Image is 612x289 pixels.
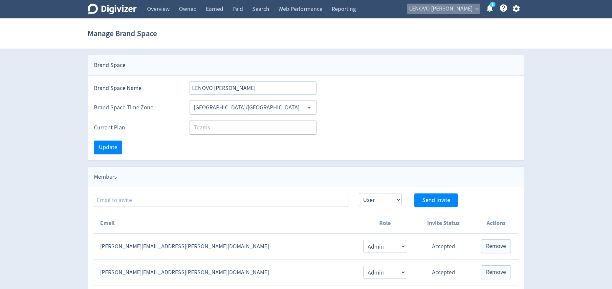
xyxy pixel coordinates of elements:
span: expand_more [474,6,480,12]
input: Email to invite [94,194,348,207]
td: [PERSON_NAME][EMAIL_ADDRESS][PERSON_NAME][DOMAIN_NAME] [94,233,357,259]
label: Brand Space Name [94,84,179,92]
button: LENOVO [PERSON_NAME] [407,4,480,14]
span: Update [99,144,117,150]
button: Remove [481,239,511,253]
a: 5 [490,2,495,7]
button: Remove [481,265,511,279]
th: Invite Status [413,213,474,233]
th: Actions [474,213,518,233]
td: [PERSON_NAME][EMAIL_ADDRESS][PERSON_NAME][DOMAIN_NAME] [94,259,357,285]
span: Remove [486,269,506,275]
button: Update [94,141,122,154]
th: Role [357,213,413,233]
td: Accepted [413,233,474,259]
input: Brand Space [189,81,317,95]
div: Members [88,167,524,187]
h1: Manage Brand Space [88,23,157,44]
text: 5 [492,2,493,7]
span: Send Invite [422,197,450,203]
label: Current Plan [94,123,179,132]
td: Accepted [413,259,474,285]
span: Remove [486,243,506,249]
th: Email [94,213,357,233]
div: Brand Space [88,55,524,76]
span: LENOVO [PERSON_NAME] [409,4,472,14]
button: Open [304,102,314,113]
button: Send Invite [414,193,458,207]
input: Select Timezone [191,102,304,113]
label: Brand Space Time Zone [94,103,179,112]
